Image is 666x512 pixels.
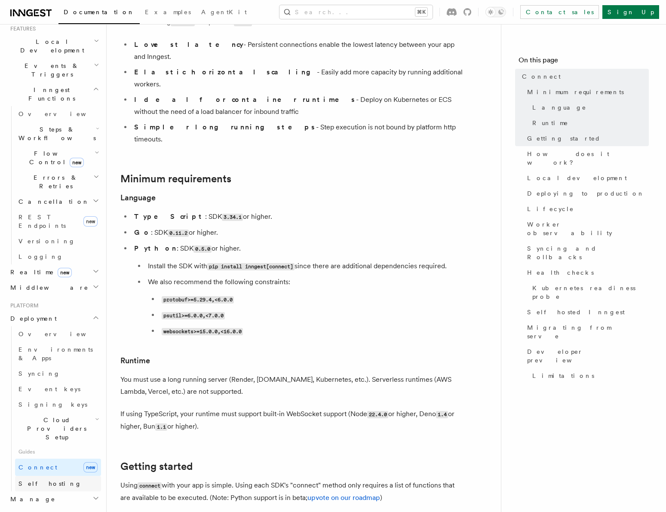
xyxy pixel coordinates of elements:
span: Overview [18,110,107,117]
span: Steps & Workflows [15,125,96,142]
strong: Go [134,228,151,236]
strong: Simpler long running steps [134,123,316,131]
span: Flow Control [15,149,95,166]
span: Signing keys [18,401,87,408]
span: Syncing [18,370,60,377]
button: Cancellation [15,194,101,209]
code: 1.4 [436,411,448,418]
a: Overview [15,326,101,342]
button: Manage [7,491,101,507]
code: 3.34.1 [222,214,243,221]
li: : SDK or higher. [132,227,464,239]
span: Syncing and Rollbacks [527,244,649,261]
span: Deployment [7,314,57,323]
a: Overview [15,106,101,122]
div: Deployment [7,326,101,491]
span: Connect [522,72,561,81]
p: If using TypeScript, your runtime must support built-in WebSocket support (Node or higher, Deno o... [120,408,464,433]
span: How does it work? [527,150,649,167]
span: Local Development [7,37,94,55]
span: Limitations [532,371,594,380]
span: Middleware [7,283,89,292]
a: Getting started [524,131,649,146]
a: Environments & Apps [15,342,101,366]
a: Worker observability [524,217,649,241]
h4: On this page [519,55,649,69]
a: Minimum requirements [120,173,231,185]
button: Search...⌘K [279,5,433,19]
a: Getting started [120,460,193,472]
a: Language [529,100,649,115]
a: Versioning [15,233,101,249]
button: Events & Triggers [7,58,101,82]
span: Local development [527,174,627,182]
span: Getting started [527,134,601,143]
span: Environments & Apps [18,346,93,362]
a: AgentKit [196,3,252,23]
span: Cancellation [15,197,89,206]
span: Documentation [64,9,135,15]
button: Deployment [7,311,101,326]
span: new [83,462,98,472]
a: Sign Up [602,5,659,19]
code: 22.4.0 [367,411,388,418]
span: Runtime [532,119,568,127]
span: Examples [145,9,191,15]
button: Cloud Providers Setup [15,412,101,445]
span: new [83,216,98,227]
button: Steps & Workflows [15,122,101,146]
code: serve [234,19,252,26]
strong: TypeScript [134,212,205,221]
a: Syncing and Rollbacks [524,241,649,265]
span: Developer preview [527,347,649,365]
a: Documentation [58,3,140,24]
code: 0.5.0 [193,245,212,253]
span: Errors & Retries [15,173,93,190]
a: serve [234,18,252,26]
a: How does it work? [524,146,649,170]
strong: Ideal for container runtimes [134,95,356,104]
a: Kubernetes readiness probe [529,280,649,304]
code: connect [138,482,162,490]
code: protobuf>=5.29.4,<6.0.0 [162,296,234,304]
span: Features [7,25,36,32]
li: We also recommend the following constraints: [145,276,464,337]
a: Developer preview [524,344,649,368]
li: - Deploy on Kubernetes or ECS without the need of a load balancer for inbound traffic [132,94,464,118]
button: Inngest Functions [7,82,101,106]
a: Language [120,192,156,204]
code: pip install inngest[connect] [207,263,295,270]
span: Deploying to production [527,189,645,198]
button: Local Development [7,34,101,58]
span: Guides [15,445,101,459]
kbd: ⌘K [415,8,427,16]
a: Logging [15,249,101,264]
a: Local development [524,170,649,186]
a: Contact sales [520,5,599,19]
span: Platform [7,302,39,309]
code: 0.11.2 [168,230,189,237]
a: Self hosted Inngest [524,304,649,320]
button: Toggle dark mode [485,7,506,17]
li: Install the SDK with since there are additional dependencies required. [145,260,464,273]
a: Runtime [120,355,150,367]
button: Flow Controlnew [15,146,101,170]
strong: Python [134,244,177,252]
code: psutil>=6.0.0,<7.0.0 [162,312,225,319]
span: Self hosted Inngest [527,308,625,316]
span: Logging [18,253,63,260]
strong: Lowest latency [134,40,243,49]
span: new [70,158,84,167]
a: Minimum requirements [524,84,649,100]
a: Examples [140,3,196,23]
a: Migrating from serve [524,320,649,344]
span: Inngest Functions [7,86,93,103]
span: new [58,268,72,277]
a: Limitations [529,368,649,383]
span: Manage [7,495,55,503]
a: Runtime [529,115,649,131]
button: Middleware [7,280,101,295]
a: Signing keys [15,397,101,412]
li: - Easily add more capacity by running additional workers. [132,66,464,90]
a: Connectnew [15,459,101,476]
